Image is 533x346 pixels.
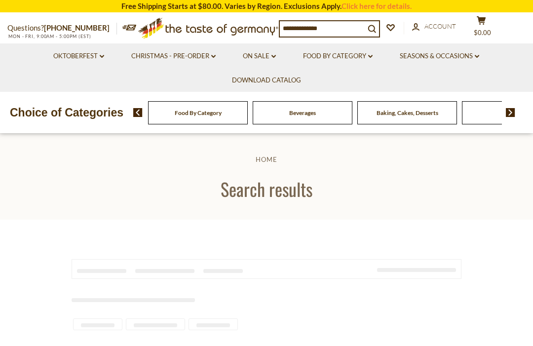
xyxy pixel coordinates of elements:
[133,108,143,117] img: previous arrow
[400,51,479,62] a: Seasons & Occasions
[412,21,456,32] a: Account
[506,108,515,117] img: next arrow
[256,155,277,163] a: Home
[131,51,216,62] a: Christmas - PRE-ORDER
[303,51,373,62] a: Food By Category
[466,16,496,40] button: $0.00
[474,29,491,37] span: $0.00
[232,75,301,86] a: Download Catalog
[7,22,117,35] p: Questions?
[342,1,412,10] a: Click here for details.
[424,22,456,30] span: Account
[31,178,502,200] h1: Search results
[53,51,104,62] a: Oktoberfest
[377,109,438,116] a: Baking, Cakes, Desserts
[175,109,222,116] a: Food By Category
[289,109,316,116] a: Beverages
[7,34,91,39] span: MON - FRI, 9:00AM - 5:00PM (EST)
[44,23,110,32] a: [PHONE_NUMBER]
[243,51,276,62] a: On Sale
